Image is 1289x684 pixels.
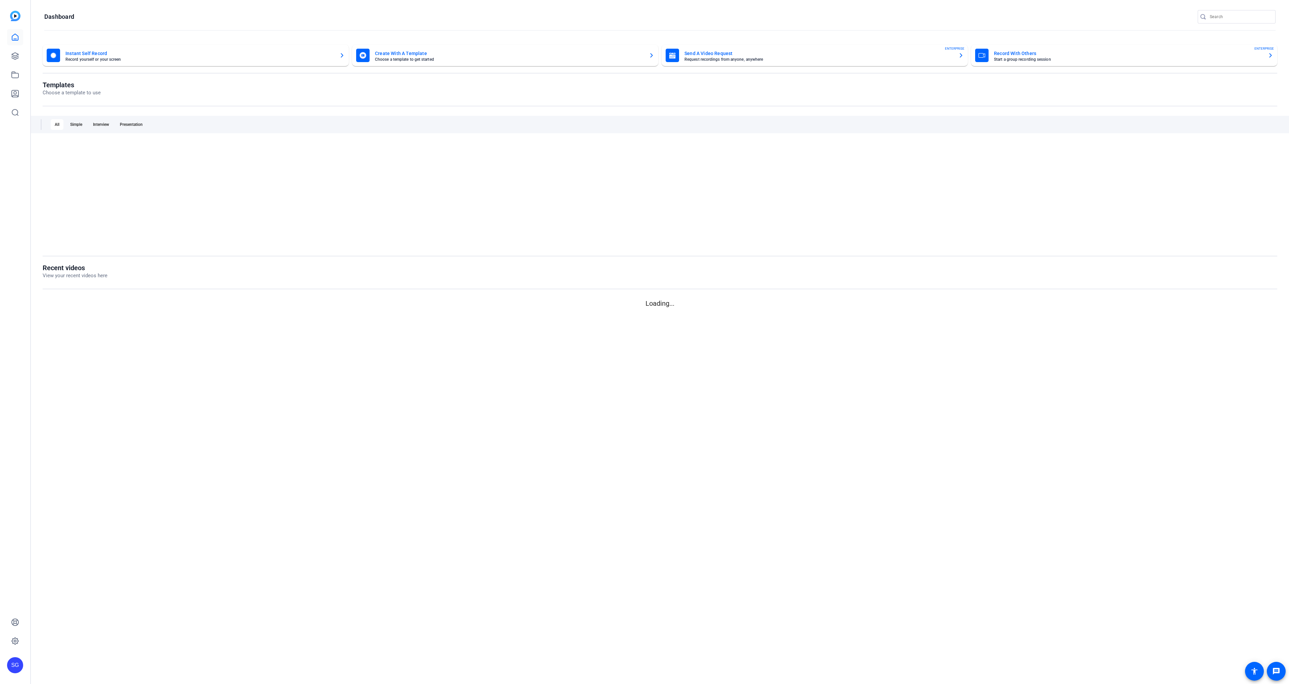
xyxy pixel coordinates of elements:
mat-icon: accessibility [1250,667,1258,675]
mat-card-title: Send A Video Request [684,49,953,57]
div: All [51,119,63,130]
img: blue-gradient.svg [10,11,20,21]
mat-card-title: Instant Self Record [65,49,334,57]
mat-card-title: Create With A Template [375,49,643,57]
span: ENTERPRISE [1254,46,1274,51]
span: ENTERPRISE [945,46,964,51]
h1: Recent videos [43,264,107,272]
button: Create With A TemplateChoose a template to get started [352,45,658,66]
button: Send A Video RequestRequest recordings from anyone, anywhereENTERPRISE [662,45,968,66]
div: Simple [66,119,86,130]
mat-card-title: Record With Others [994,49,1262,57]
input: Search [1210,13,1270,21]
mat-card-subtitle: Record yourself or your screen [65,57,334,61]
div: SG [7,657,23,673]
mat-card-subtitle: Start a group recording session [994,57,1262,61]
mat-card-subtitle: Choose a template to get started [375,57,643,61]
div: Interview [89,119,113,130]
button: Record With OthersStart a group recording sessionENTERPRISE [971,45,1277,66]
mat-icon: message [1272,667,1280,675]
p: Choose a template to use [43,89,101,97]
div: Presentation [116,119,147,130]
h1: Templates [43,81,101,89]
p: Loading... [43,298,1277,308]
h1: Dashboard [44,13,74,21]
mat-card-subtitle: Request recordings from anyone, anywhere [684,57,953,61]
button: Instant Self RecordRecord yourself or your screen [43,45,349,66]
p: View your recent videos here [43,272,107,280]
